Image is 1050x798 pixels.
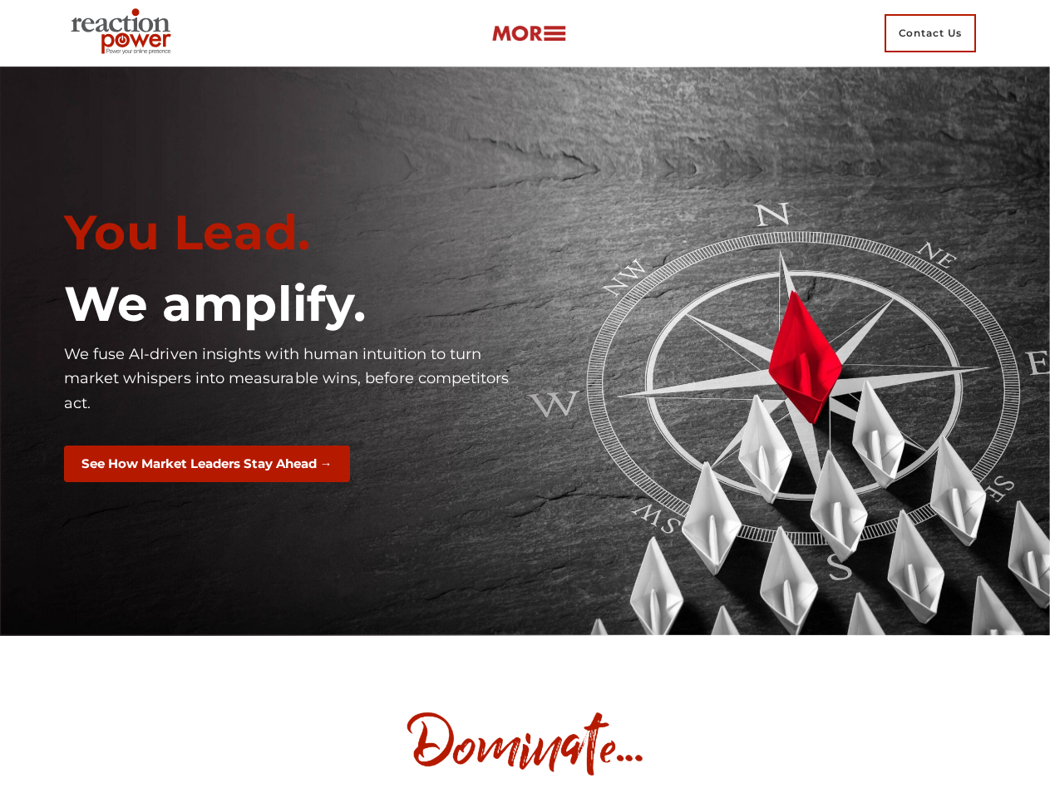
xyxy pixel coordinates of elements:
[64,203,311,262] span: You Lead.
[491,24,566,43] img: more-btn.png
[401,707,650,781] img: Dominate image
[64,3,185,63] img: Executive Branding | Personal Branding Agency
[885,14,976,52] span: Contact Us
[64,342,513,416] p: We fuse AI-driven insights with human intuition to turn market whispers into measurable wins, bef...
[64,275,513,334] h1: We amplify.
[64,446,350,483] button: See How Market Leaders Stay Ahead →
[64,454,350,472] a: See How Market Leaders Stay Ahead →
